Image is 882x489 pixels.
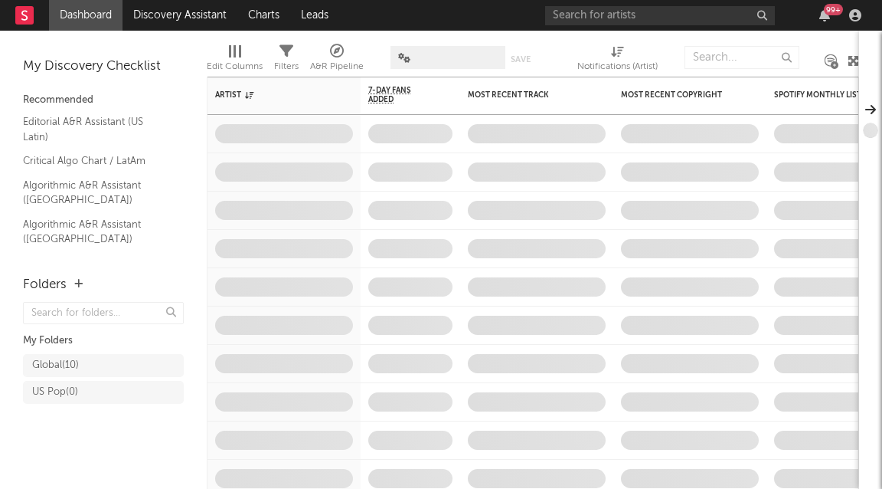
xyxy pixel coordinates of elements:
a: Critical Algo Chart / LatAm [23,153,168,169]
div: Artist [215,90,330,100]
div: Recommended [23,91,184,110]
div: Global ( 10 ) [32,356,79,375]
input: Search for artists [545,6,775,25]
div: Most Recent Track [468,90,583,100]
div: My Folders [23,332,184,350]
div: US Pop ( 0 ) [32,383,78,402]
input: Search... [684,46,799,69]
span: 7-Day Fans Added [368,86,430,104]
div: Most Recent Copyright [621,90,736,100]
div: Notifications (Artist) [577,57,658,76]
a: Algorithmic A&R Assistant ([GEOGRAPHIC_DATA]) [23,216,168,248]
div: Filters [274,38,299,83]
div: Edit Columns [207,57,263,76]
div: 99 + [824,4,843,15]
button: Save [511,55,531,64]
input: Search for folders... [23,302,184,324]
div: Notifications (Artist) [577,38,658,83]
div: A&R Pipeline [310,57,364,76]
div: A&R Pipeline [310,38,364,83]
a: Global(10) [23,354,184,377]
button: 99+ [819,9,830,21]
div: Filters [274,57,299,76]
a: US Pop(0) [23,381,184,404]
a: Editorial A&R Assistant (US Latin) [23,113,168,145]
div: My Discovery Checklist [23,57,184,76]
a: Algorithmic A&R Assistant ([GEOGRAPHIC_DATA]) [23,177,168,208]
div: Folders [23,276,67,294]
div: Edit Columns [207,38,263,83]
